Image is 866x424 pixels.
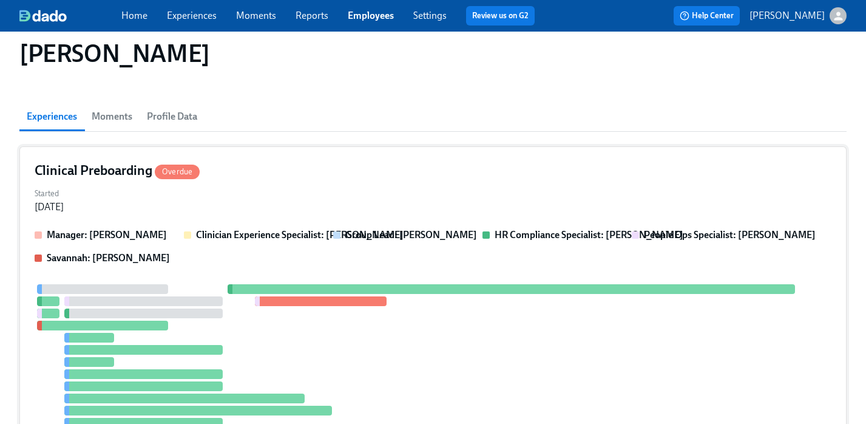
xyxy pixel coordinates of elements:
a: dado [19,10,121,22]
a: Home [121,10,147,21]
span: Experiences [27,108,77,125]
p: [PERSON_NAME] [749,9,825,22]
strong: HR Compliance Specialist: [PERSON_NAME] [495,229,683,241]
span: Moments [92,108,132,125]
strong: Savannah: [PERSON_NAME] [47,252,170,264]
span: Overdue [155,167,200,176]
h4: Clinical Preboarding [35,162,200,180]
img: dado [19,10,67,22]
label: Started [35,187,64,200]
button: Review us on G2 [466,6,535,26]
span: Profile Data [147,108,197,125]
strong: People Ops Specialist: [PERSON_NAME] [644,229,816,241]
button: [PERSON_NAME] [749,7,847,24]
a: Moments [236,10,276,21]
span: Help Center [680,10,734,22]
a: Employees [348,10,394,21]
h1: [PERSON_NAME] [19,39,210,68]
button: Help Center [674,6,740,26]
a: Experiences [167,10,217,21]
a: Review us on G2 [472,10,529,22]
a: Settings [413,10,447,21]
div: [DATE] [35,200,64,214]
a: Reports [296,10,328,21]
strong: Group Lead: [PERSON_NAME] [345,229,477,241]
strong: Manager: [PERSON_NAME] [47,229,167,241]
strong: Clinician Experience Specialist: [PERSON_NAME] [196,229,404,241]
